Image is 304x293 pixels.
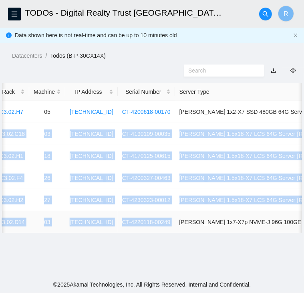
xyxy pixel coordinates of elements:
td: 18 [29,145,65,167]
a: CT-4230323-00012 [122,197,171,203]
button: download [265,64,282,77]
td: 27 [29,189,65,211]
span: menu [8,11,20,17]
span: / [45,53,47,59]
button: R [278,6,294,22]
td: 03 [29,211,65,233]
a: Datacenters [12,53,42,59]
a: [TECHNICAL_ID] [70,219,113,225]
input: Search [188,66,253,75]
span: eye [290,68,296,73]
button: menu [8,8,21,20]
a: [TECHNICAL_ID] [70,153,113,159]
a: [TECHNICAL_ID] [70,109,113,115]
a: download [271,67,276,74]
a: CT-4190109-00035 [122,131,171,137]
td: 03 [29,123,65,145]
a: CT-4170125-00615 [122,153,171,159]
span: search [260,11,272,17]
a: [TECHNICAL_ID] [70,175,113,181]
a: [TECHNICAL_ID] [70,131,113,137]
a: CT-4200327-00463 [122,175,171,181]
a: Todos (B-P-30CX14X) [50,53,106,59]
a: CT-4220118-00249 [122,219,171,225]
td: 26 [29,167,65,189]
a: [TECHNICAL_ID] [70,197,113,203]
button: search [259,8,272,20]
span: R [284,9,288,19]
td: 05 [29,101,65,123]
a: CT-4200618-00170 [122,109,171,115]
